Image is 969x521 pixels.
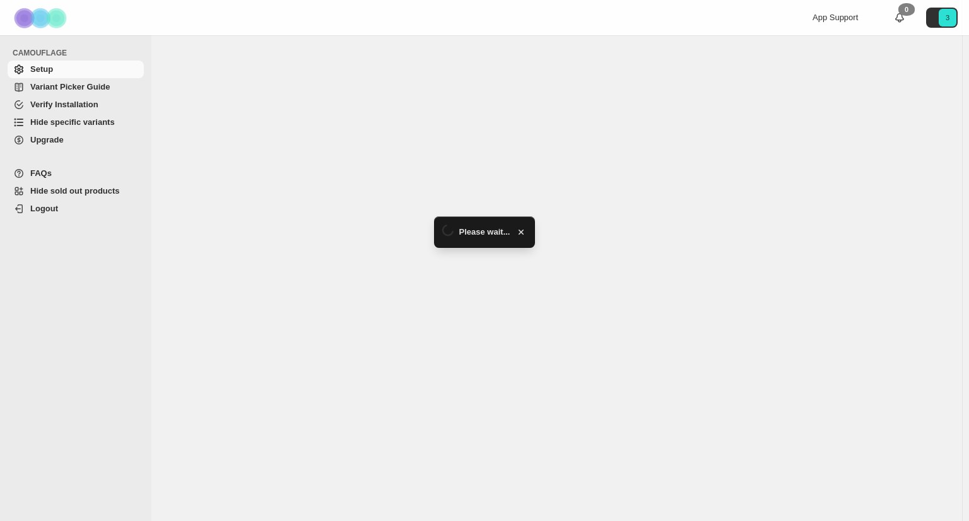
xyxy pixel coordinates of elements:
span: FAQs [30,168,52,178]
span: Hide sold out products [30,186,120,196]
text: 3 [946,14,949,21]
span: CAMOUFLAGE [13,48,145,58]
span: Logout [30,204,58,213]
span: Verify Installation [30,100,98,109]
a: Hide specific variants [8,114,144,131]
a: FAQs [8,165,144,182]
span: Upgrade [30,135,64,144]
div: 0 [898,3,915,16]
img: Camouflage [10,1,73,35]
a: Upgrade [8,131,144,149]
a: 0 [893,11,906,24]
a: Hide sold out products [8,182,144,200]
span: Hide specific variants [30,117,115,127]
a: Logout [8,200,144,218]
span: App Support [813,13,858,22]
button: Avatar with initials 3 [926,8,958,28]
span: Please wait... [459,226,510,238]
span: Setup [30,64,53,74]
a: Variant Picker Guide [8,78,144,96]
span: Variant Picker Guide [30,82,110,91]
a: Setup [8,61,144,78]
a: Verify Installation [8,96,144,114]
span: Avatar with initials 3 [939,9,956,26]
